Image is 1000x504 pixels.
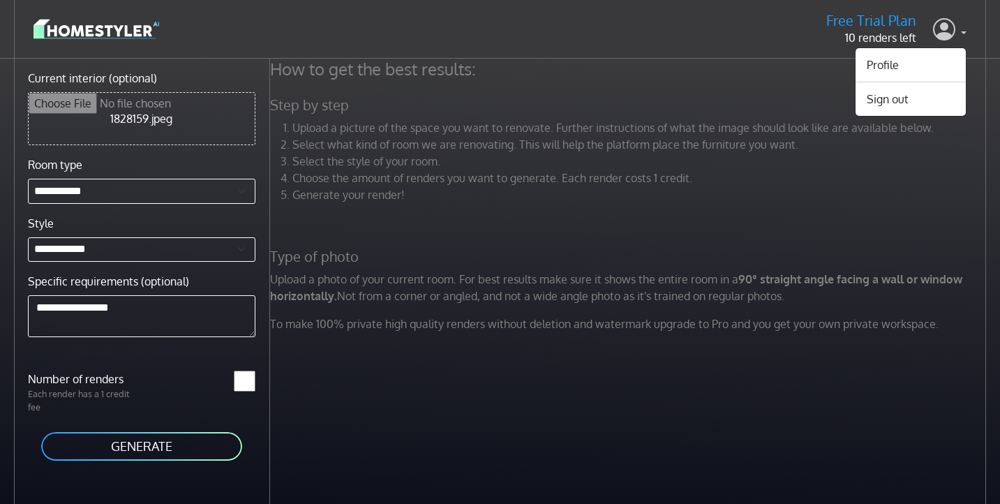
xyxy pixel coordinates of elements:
li: Generate your render! [292,186,990,203]
label: Style [28,215,54,232]
a: Profile [856,54,966,76]
label: Specific requirements (optional) [28,273,189,290]
li: Choose the amount of renders you want to generate. Each render costs 1 credit. [292,170,990,186]
p: 10 renders left [826,29,916,46]
p: Upload a photo of your current room. For best results make sure it shows the entire room in a Not... [262,271,998,304]
li: Select what kind of room we are renovating. This will help the platform place the furniture you w... [292,136,990,153]
h4: How to get the best results: [262,59,998,80]
h5: Type of photo [262,248,998,265]
li: Select the style of your room. [292,153,990,170]
label: Room type [28,156,82,173]
li: Upload a picture of the space you want to renovate. Further instructions of what the image should... [292,119,990,136]
img: logo-3de290ba35641baa71223ecac5eacb59cb85b4c7fdf211dc9aaecaaee71ea2f8.svg [33,17,159,41]
strong: 90° straight angle facing a wall or window horizontally. [270,272,962,303]
h5: Free Trial Plan [826,12,916,29]
button: Sign out [856,88,966,110]
p: Each render has a 1 credit fee [20,387,142,414]
button: GENERATE [40,431,244,462]
h5: Step by step [262,96,998,114]
label: Number of renders [20,371,142,387]
p: To make 100% private high quality renders without deletion and watermark upgrade to Pro and you g... [262,316,998,332]
label: Current interior (optional) [28,70,157,87]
